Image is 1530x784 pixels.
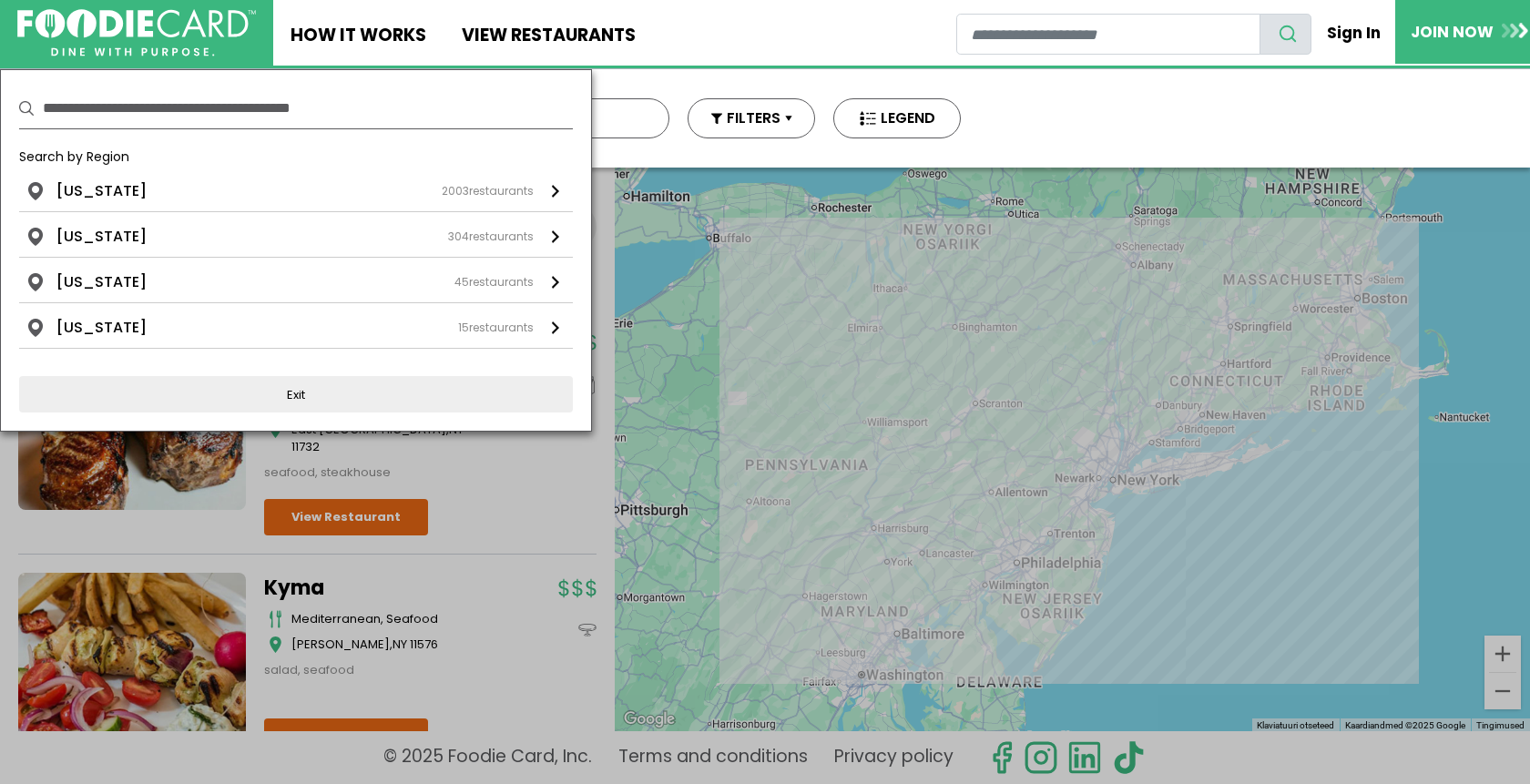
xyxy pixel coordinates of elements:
[454,274,534,290] div: restaurants
[56,317,147,339] li: [US_STATE]
[1260,14,1312,55] button: search
[833,98,961,138] button: LEGEND
[458,320,469,335] span: 15
[956,14,1260,55] input: restaurant search
[448,229,469,244] span: 304
[19,303,573,348] a: [US_STATE] 15restaurants
[19,148,573,180] div: Search by Region
[442,183,534,199] div: restaurants
[17,9,256,57] img: FoodieCard; Eat, Drink, Save, Donate
[56,271,147,293] li: [US_STATE]
[19,180,573,211] a: [US_STATE] 2003restaurants
[19,258,573,302] a: [US_STATE] 45restaurants
[688,98,815,138] button: FILTERS
[458,320,534,336] div: restaurants
[56,226,147,248] li: [US_STATE]
[448,229,534,245] div: restaurants
[442,183,469,199] span: 2003
[19,376,573,412] button: Exit
[19,212,573,257] a: [US_STATE] 304restaurants
[454,274,469,290] span: 45
[1311,13,1395,53] a: Sign In
[56,180,147,202] li: [US_STATE]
